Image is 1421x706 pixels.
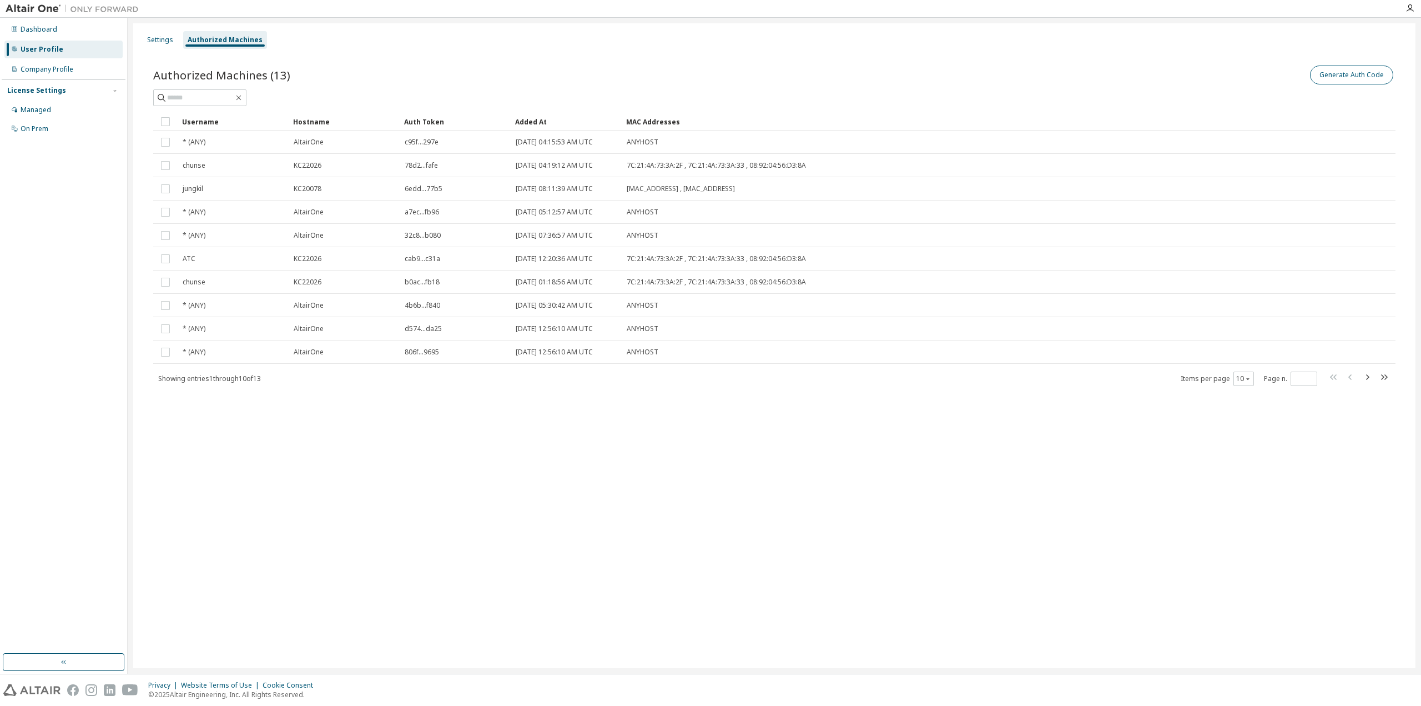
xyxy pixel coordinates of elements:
[405,231,441,240] span: 32c8...b080
[183,184,203,193] span: jungkil
[104,684,115,696] img: linkedin.svg
[3,684,61,696] img: altair_logo.svg
[294,208,324,217] span: AltairOne
[516,254,593,263] span: [DATE] 12:20:36 AM UTC
[263,681,320,690] div: Cookie Consent
[147,36,173,44] div: Settings
[405,278,440,287] span: b0ac...fb18
[183,208,205,217] span: * (ANY)
[627,278,806,287] span: 7C:21:4A:73:3A:2F , 7C:21:4A:73:3A:33 , 08:92:04:56:D3:8A
[183,231,205,240] span: * (ANY)
[405,348,439,357] span: 806f...9695
[188,36,263,44] div: Authorized Machines
[153,67,290,83] span: Authorized Machines (13)
[627,324,658,333] span: ANYHOST
[294,278,321,287] span: KC22026
[405,254,440,263] span: cab9...c31a
[183,161,205,170] span: chunse
[294,301,324,310] span: AltairOne
[294,138,324,147] span: AltairOne
[405,161,438,170] span: 78d2...fafe
[516,348,593,357] span: [DATE] 12:56:10 AM UTC
[183,138,205,147] span: * (ANY)
[626,113,1279,131] div: MAC Addresses
[627,301,658,310] span: ANYHOST
[183,348,205,357] span: * (ANY)
[294,184,321,193] span: KC20078
[1310,66,1393,84] button: Generate Auth Code
[1181,372,1254,386] span: Items per page
[627,348,658,357] span: ANYHOST
[294,161,321,170] span: KC22026
[516,301,593,310] span: [DATE] 05:30:42 AM UTC
[627,138,658,147] span: ANYHOST
[627,231,658,240] span: ANYHOST
[122,684,138,696] img: youtube.svg
[21,45,63,54] div: User Profile
[404,113,506,131] div: Auth Token
[294,254,321,263] span: KC22026
[515,113,617,131] div: Added At
[405,301,440,310] span: 4b6b...f840
[183,278,205,287] span: chunse
[516,278,593,287] span: [DATE] 01:18:56 AM UTC
[158,374,261,383] span: Showing entries 1 through 10 of 13
[405,324,442,333] span: d574...da25
[21,106,51,114] div: Managed
[516,184,593,193] span: [DATE] 08:11:39 AM UTC
[181,681,263,690] div: Website Terms of Use
[627,208,658,217] span: ANYHOST
[148,690,320,699] p: © 2025 Altair Engineering, Inc. All Rights Reserved.
[1236,374,1251,383] button: 10
[293,113,395,131] div: Hostname
[627,254,806,263] span: 7C:21:4A:73:3A:2F , 7C:21:4A:73:3A:33 , 08:92:04:56:D3:8A
[516,324,593,333] span: [DATE] 12:56:10 AM UTC
[516,208,593,217] span: [DATE] 05:12:57 AM UTC
[627,184,735,193] span: [MAC_ADDRESS] , [MAC_ADDRESS]
[182,113,284,131] div: Username
[67,684,79,696] img: facebook.svg
[183,301,205,310] span: * (ANY)
[85,684,97,696] img: instagram.svg
[294,231,324,240] span: AltairOne
[7,86,66,95] div: License Settings
[294,348,324,357] span: AltairOne
[148,681,181,690] div: Privacy
[21,124,48,133] div: On Prem
[405,208,439,217] span: a7ec...fb96
[516,138,593,147] span: [DATE] 04:15:53 AM UTC
[21,65,73,74] div: Company Profile
[1264,372,1317,386] span: Page n.
[405,138,439,147] span: c95f...297e
[516,231,593,240] span: [DATE] 07:36:57 AM UTC
[627,161,806,170] span: 7C:21:4A:73:3A:2F , 7C:21:4A:73:3A:33 , 08:92:04:56:D3:8A
[183,324,205,333] span: * (ANY)
[6,3,144,14] img: Altair One
[183,254,195,263] span: ATC
[294,324,324,333] span: AltairOne
[21,25,57,34] div: Dashboard
[405,184,442,193] span: 6edd...77b5
[516,161,593,170] span: [DATE] 04:19:12 AM UTC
